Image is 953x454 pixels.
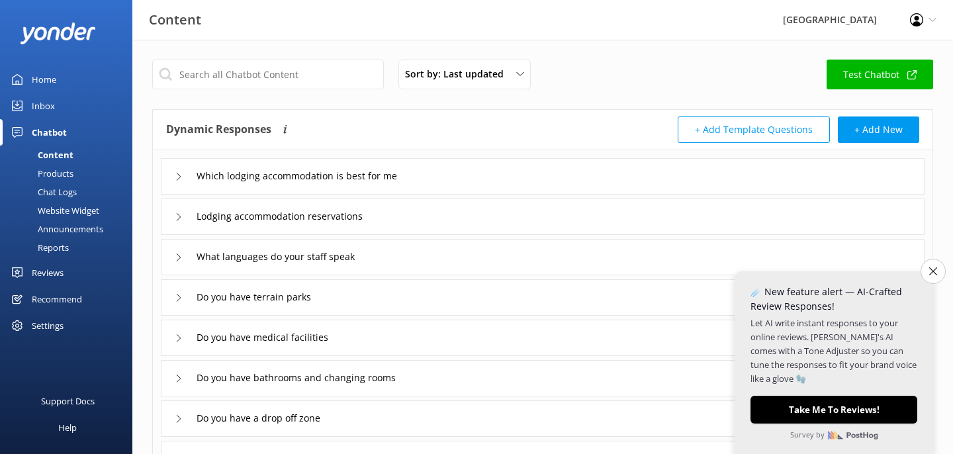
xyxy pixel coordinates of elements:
img: yonder-white-logo.png [20,23,96,44]
a: Content [8,146,132,164]
a: Website Widget [8,201,132,220]
div: Website Widget [8,201,99,220]
span: Do you have bathrooms and changing rooms [197,371,396,385]
div: Home [32,66,56,93]
span: Which lodging accommodation is best for me [197,169,397,183]
h4: Dynamic Responses [166,116,271,143]
span: Do you have medical facilities [197,330,328,345]
div: Reports [8,238,69,257]
div: Support Docs [41,388,95,414]
div: Chatbot [32,119,67,146]
button: + Add Template Questions [678,116,830,143]
a: Announcements [8,220,132,238]
div: Inbox [32,93,55,119]
a: Chat Logs [8,183,132,201]
span: Lodging accommodation reservations [197,209,363,224]
div: Products [8,164,73,183]
h3: Content [149,9,201,30]
div: Announcements [8,220,103,238]
button: + Add New [838,116,919,143]
span: Do you have a drop off zone [197,411,320,426]
div: Content [8,146,73,164]
div: Recommend [32,286,82,312]
a: Reports [8,238,132,257]
div: Reviews [32,259,64,286]
div: Help [58,414,77,441]
div: Chat Logs [8,183,77,201]
a: Test Chatbot [827,60,933,89]
span: Sort by: Last updated [405,67,512,81]
input: Search all Chatbot Content [152,60,384,89]
span: What languages do your staff speak [197,250,355,264]
a: Products [8,164,132,183]
span: Do you have terrain parks [197,290,311,304]
div: Settings [32,312,64,339]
